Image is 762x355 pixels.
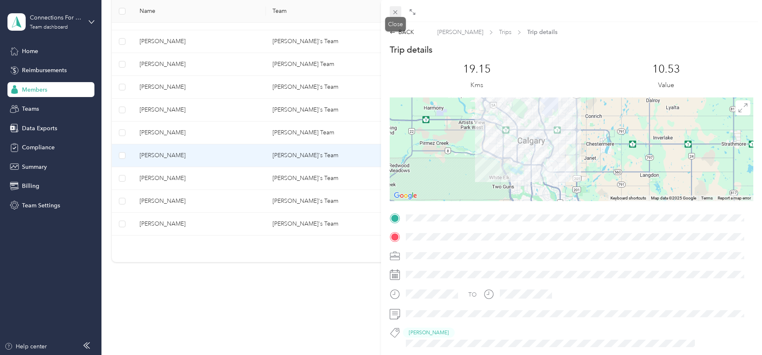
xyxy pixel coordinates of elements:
[392,190,419,201] img: Google
[470,80,483,90] p: Kms
[652,63,680,76] p: 10.53
[718,196,751,200] a: Report a map error
[463,63,491,76] p: 19.15
[610,195,646,201] button: Keyboard shortcuts
[437,28,483,36] span: [PERSON_NAME]
[499,28,511,36] span: Trips
[390,44,432,56] p: Trip details
[468,290,477,299] div: TO
[701,196,713,200] a: Terms (opens in new tab)
[527,28,557,36] span: Trip details
[403,328,455,338] button: [PERSON_NAME]
[409,329,449,336] span: [PERSON_NAME]
[658,80,674,90] p: Value
[390,28,414,36] div: BACK
[716,309,762,355] iframe: Everlance-gr Chat Button Frame
[651,196,696,200] span: Map data ©2025 Google
[385,17,406,32] div: Close
[392,190,419,201] a: Open this area in Google Maps (opens a new window)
